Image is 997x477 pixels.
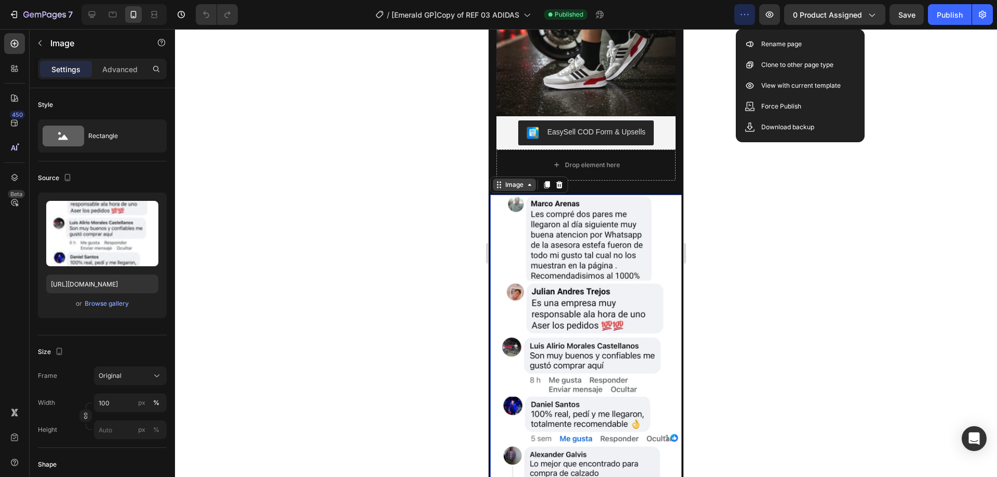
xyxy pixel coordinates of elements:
span: 0 product assigned [793,9,862,20]
p: Settings [51,64,80,75]
span: / [387,9,389,20]
label: Frame [38,371,57,380]
div: % [153,425,159,434]
div: % [153,398,159,407]
p: Image [50,37,139,49]
div: Publish [937,9,963,20]
div: Size [38,345,65,359]
input: px% [94,393,167,412]
input: https://example.com/image.jpg [46,275,158,293]
div: Image [15,151,37,160]
div: px [138,425,145,434]
p: Advanced [102,64,138,75]
p: Rename page [761,39,802,49]
button: % [136,397,148,409]
div: Beta [8,190,25,198]
button: px [150,397,163,409]
button: Publish [928,4,972,25]
div: Undo/Redo [196,4,238,25]
button: 7 [4,4,77,25]
button: % [136,424,148,436]
span: Published [555,10,583,19]
input: px% [94,420,167,439]
p: View with current template [761,80,841,91]
div: Open Intercom Messenger [962,426,987,451]
div: Source [38,171,74,185]
button: px [150,424,163,436]
div: 450 [10,111,25,119]
span: Original [99,371,122,380]
div: Rectangle [88,124,152,148]
iframe: Design area [489,29,683,477]
label: Width [38,398,55,407]
button: Browse gallery [84,298,129,309]
span: Save [898,10,915,19]
button: Save [890,4,924,25]
label: Height [38,425,57,434]
p: Download backup [761,122,814,132]
p: Clone to other page type [761,60,833,70]
button: 0 product assigned [784,4,885,25]
span: or [76,297,82,310]
img: preview-image [46,201,158,266]
div: Browse gallery [85,299,129,308]
div: Style [38,100,53,110]
button: Original [94,366,167,385]
span: [Emerald GP]Copy of REF 03 ADIDAS [392,9,519,20]
p: 7 [68,8,73,21]
div: Shape [38,460,57,469]
div: px [138,398,145,407]
p: Force Publish [761,101,801,112]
